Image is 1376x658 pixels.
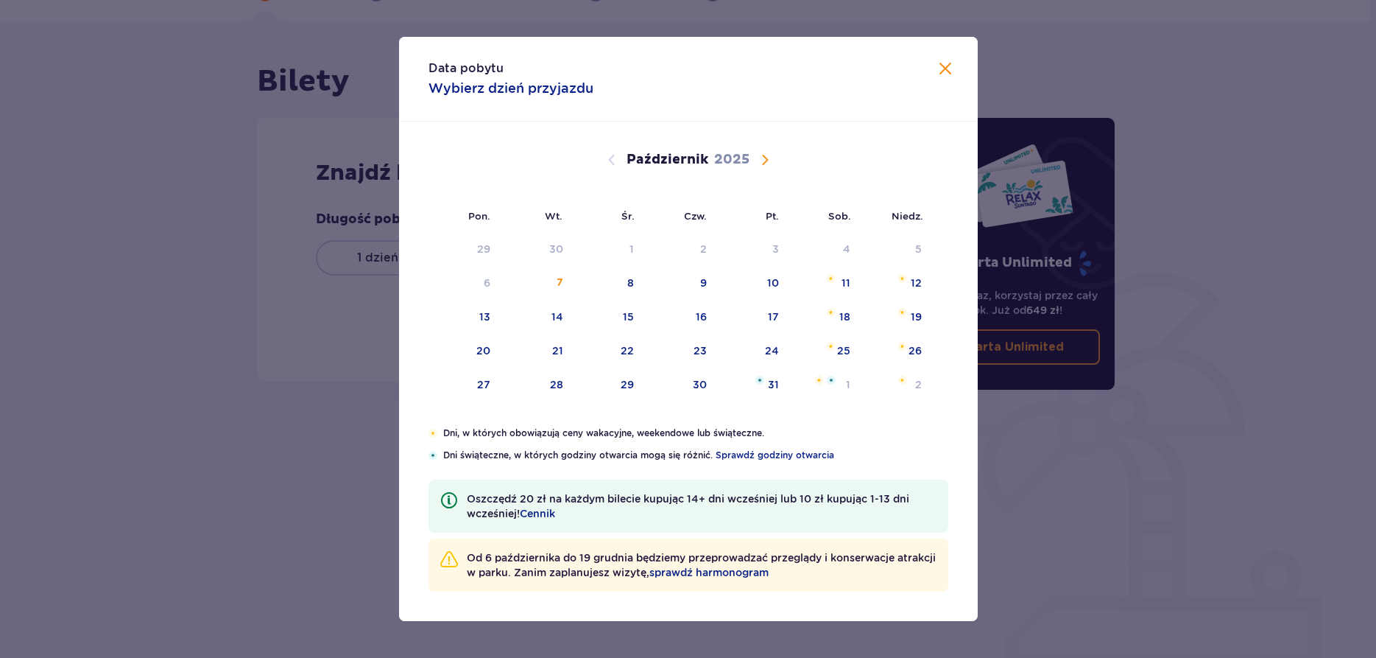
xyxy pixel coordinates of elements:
[501,267,574,300] td: 7
[789,369,861,402] td: Pomarańczowa gwiazdkaNiebieska gwiazdka1
[428,429,438,438] img: Pomarańczowa gwiazdka
[621,210,635,222] small: Śr.
[908,343,922,358] div: 26
[644,234,717,266] td: Data niedostępna. czwartek, 2 października 2025
[627,276,634,290] div: 8
[684,210,707,222] small: Czw.
[467,491,936,521] p: Oszczędź 20 zł na każdym bilecie kupując 14+ dni wcześniej lub 10 zł kupując 1-13 dni wcześniej!
[479,309,490,324] div: 13
[428,369,501,402] td: 27
[501,369,574,402] td: 28
[574,234,645,266] td: Data niedostępna. środa, 1 października 2025
[789,301,861,334] td: Pomarańczowa gwiazdka18
[827,376,836,385] img: Niebieska gwiazdka
[644,301,717,334] td: 16
[846,377,850,392] div: 1
[551,309,563,324] div: 14
[716,449,834,462] a: Sprawdź godziny otwarcia
[789,335,861,368] td: Pomarańczowa gwiazdka25
[915,377,922,392] div: 2
[700,242,707,256] div: 2
[649,565,769,580] a: sprawdź harmonogram
[501,301,574,334] td: 14
[501,234,574,266] td: Data niedostępna. wtorek, 30 września 2025
[717,234,790,266] td: Data niedostępna. piątek, 3 października 2025
[717,369,790,402] td: Niebieska gwiazdka31
[428,451,437,460] img: Niebieska gwiazdka
[477,377,490,392] div: 27
[501,335,574,368] td: 21
[755,376,764,385] img: Niebieska gwiazdka
[621,377,634,392] div: 29
[484,276,490,290] div: 6
[467,550,936,580] p: Od 6 października do 19 grudnia będziemy przeprowadzać przeglądy i konserwacje atrakcji w parku. ...
[789,234,861,266] td: Data niedostępna. sobota, 4 października 2025
[428,80,593,97] p: Wybierz dzień przyjazdu
[644,369,717,402] td: 30
[897,274,907,283] img: Pomarańczowa gwiazdka
[428,301,501,334] td: 13
[861,369,932,402] td: Pomarańczowa gwiazdka2
[765,343,779,358] div: 24
[520,506,555,521] a: Cennik
[443,449,948,462] p: Dni świąteczne, w których godziny otwarcia mogą się różnić.
[897,308,907,317] img: Pomarańczowa gwiazdka
[627,151,708,169] p: Październik
[621,343,634,358] div: 22
[768,377,779,392] div: 31
[897,376,907,385] img: Pomarańczowa gwiazdka
[772,242,779,256] div: 3
[826,342,836,351] img: Pomarańczowa gwiazdka
[861,234,932,266] td: Data niedostępna. niedziela, 5 października 2025
[861,301,932,334] td: Pomarańczowa gwiazdka19
[843,242,850,256] div: 4
[861,267,932,300] td: Pomarańczowa gwiazdka12
[828,210,851,222] small: Sob.
[861,335,932,368] td: Pomarańczowa gwiazdka26
[468,210,490,222] small: Pon.
[428,335,501,368] td: 20
[574,369,645,402] td: 29
[714,151,749,169] p: 2025
[550,377,563,392] div: 28
[428,234,501,266] td: Data niedostępna. poniedziałek, 29 września 2025
[789,267,861,300] td: Pomarańczowa gwiazdka11
[826,308,836,317] img: Pomarańczowa gwiazdka
[477,242,490,256] div: 29
[911,309,922,324] div: 19
[574,335,645,368] td: 22
[768,309,779,324] div: 17
[694,343,707,358] div: 23
[766,210,779,222] small: Pt.
[549,242,563,256] div: 30
[837,343,850,358] div: 25
[717,335,790,368] td: 24
[700,276,707,290] div: 9
[842,276,850,290] div: 11
[574,267,645,300] td: 8
[623,309,634,324] div: 15
[717,267,790,300] td: 10
[897,342,907,351] img: Pomarańczowa gwiazdka
[476,343,490,358] div: 20
[629,242,634,256] div: 1
[717,301,790,334] td: 17
[814,376,824,385] img: Pomarańczowa gwiazdka
[603,151,621,169] button: Poprzedni miesiąc
[767,276,779,290] div: 10
[696,309,707,324] div: 16
[839,309,850,324] div: 18
[428,267,501,300] td: Data niedostępna. poniedziałek, 6 października 2025
[552,343,563,358] div: 21
[428,60,504,77] p: Data pobytu
[826,274,836,283] img: Pomarańczowa gwiazdka
[545,210,562,222] small: Wt.
[644,335,717,368] td: 23
[557,276,563,290] div: 7
[911,276,922,290] div: 12
[443,427,948,440] p: Dni, w których obowiązują ceny wakacyjne, weekendowe lub świąteczne.
[574,301,645,334] td: 15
